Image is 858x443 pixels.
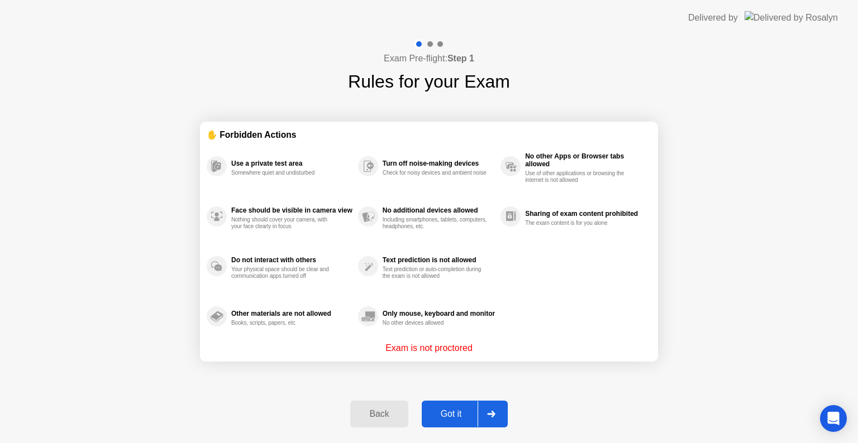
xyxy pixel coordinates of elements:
div: Sharing of exam content prohibited [525,210,646,218]
div: Use a private test area [231,160,352,167]
div: Nothing should cover your camera, with your face clearly in focus [231,216,337,230]
div: Use of other applications or browsing the internet is not allowed [525,170,631,184]
button: Got it [422,401,508,427]
div: Back [354,409,404,419]
h4: Exam Pre-flight: [384,52,474,65]
div: Only mouse, keyboard and monitor [383,310,495,317]
div: Face should be visible in camera view [231,206,352,214]
div: Including smartphones, tablets, computers, headphones, etc. [383,216,488,230]
div: Delivered by [688,11,738,25]
button: Back [350,401,408,427]
div: Open Intercom Messenger [820,405,847,432]
div: Turn off noise-making devices [383,160,495,167]
div: ✋ Forbidden Actions [207,128,651,141]
div: Your physical space should be clear and communication apps turned off [231,266,337,280]
div: No other Apps or Browser tabs allowed [525,152,646,168]
div: Do not interact with others [231,256,352,264]
div: Other materials are not allowed [231,310,352,317]
div: Somewhere quiet and undisturbed [231,170,337,176]
div: Got it [425,409,478,419]
div: Text prediction or auto-completion during the exam is not allowed [383,266,488,280]
div: Text prediction is not allowed [383,256,495,264]
p: Exam is not proctored [385,341,473,355]
div: Check for noisy devices and ambient noise [383,170,488,176]
div: Books, scripts, papers, etc [231,320,337,326]
div: No other devices allowed [383,320,488,326]
b: Step 1 [447,54,474,63]
h1: Rules for your Exam [348,68,510,95]
div: The exam content is for you alone [525,220,631,227]
img: Delivered by Rosalyn [745,11,838,24]
div: No additional devices allowed [383,206,495,214]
